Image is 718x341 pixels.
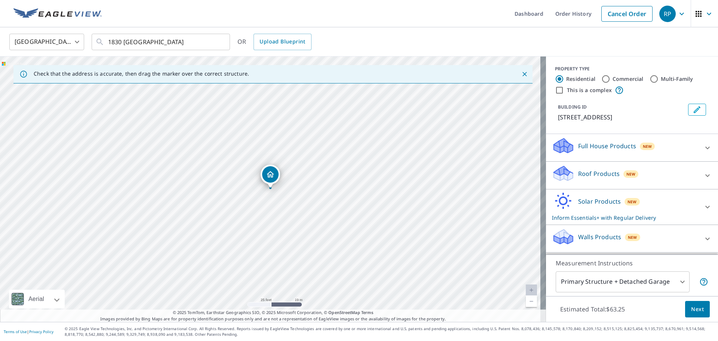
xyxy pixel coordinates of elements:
div: Roof ProductsNew [552,165,712,186]
span: Upload Blueprint [260,37,305,46]
button: Edit building 1 [688,104,706,116]
p: Estimated Total: $63.25 [554,301,631,317]
label: This is a complex [567,86,612,94]
div: Aerial [26,290,46,308]
div: Aerial [9,290,65,308]
label: Multi-Family [661,75,693,83]
span: Your report will include the primary structure and a detached garage if one exists. [699,277,708,286]
div: [GEOGRAPHIC_DATA] [9,31,84,52]
label: Commercial [613,75,644,83]
span: Next [691,305,704,314]
a: OpenStreetMap [328,310,360,315]
div: Solar ProductsNewInform Essentials+ with Regular Delivery [552,192,712,222]
a: Cancel Order [601,6,653,22]
p: | [4,329,53,334]
div: Full House ProductsNew [552,137,712,158]
span: New [628,234,637,240]
p: © 2025 Eagle View Technologies, Inc. and Pictometry International Corp. All Rights Reserved. Repo... [65,326,714,337]
label: Residential [566,75,595,83]
div: RP [659,6,676,22]
p: Solar Products [578,197,621,206]
a: Upload Blueprint [254,34,311,50]
a: Terms of Use [4,329,27,334]
div: PROPERTY TYPE [555,66,709,72]
span: New [643,143,652,149]
a: Privacy Policy [29,329,53,334]
p: Inform Essentials+ with Regular Delivery [552,214,699,222]
p: Walls Products [578,232,621,241]
button: Next [685,301,710,318]
span: New [628,199,637,205]
button: Close [520,69,530,79]
p: BUILDING ID [558,104,587,110]
img: EV Logo [13,8,102,19]
span: © 2025 TomTom, Earthstar Geographics SIO, © 2025 Microsoft Corporation, © [173,310,374,316]
div: Primary Structure + Detached Garage [556,271,690,292]
div: OR [237,34,312,50]
p: Full House Products [578,141,636,150]
div: Walls ProductsNew [552,228,712,249]
p: Check that the address is accurate, then drag the marker over the correct structure. [34,70,249,77]
span: New [626,171,636,177]
p: Measurement Instructions [556,259,708,268]
input: Search by address or latitude-longitude [108,31,215,52]
p: [STREET_ADDRESS] [558,113,685,122]
div: Dropped pin, building 1, Residential property, 1830 Skipping Stone Dr Fort Mill, SC 29715 [261,165,280,188]
a: Terms [361,310,374,315]
p: Roof Products [578,169,620,178]
a: Current Level 20, Zoom Out [526,296,537,307]
a: Current Level 20, Zoom In Disabled [526,284,537,296]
